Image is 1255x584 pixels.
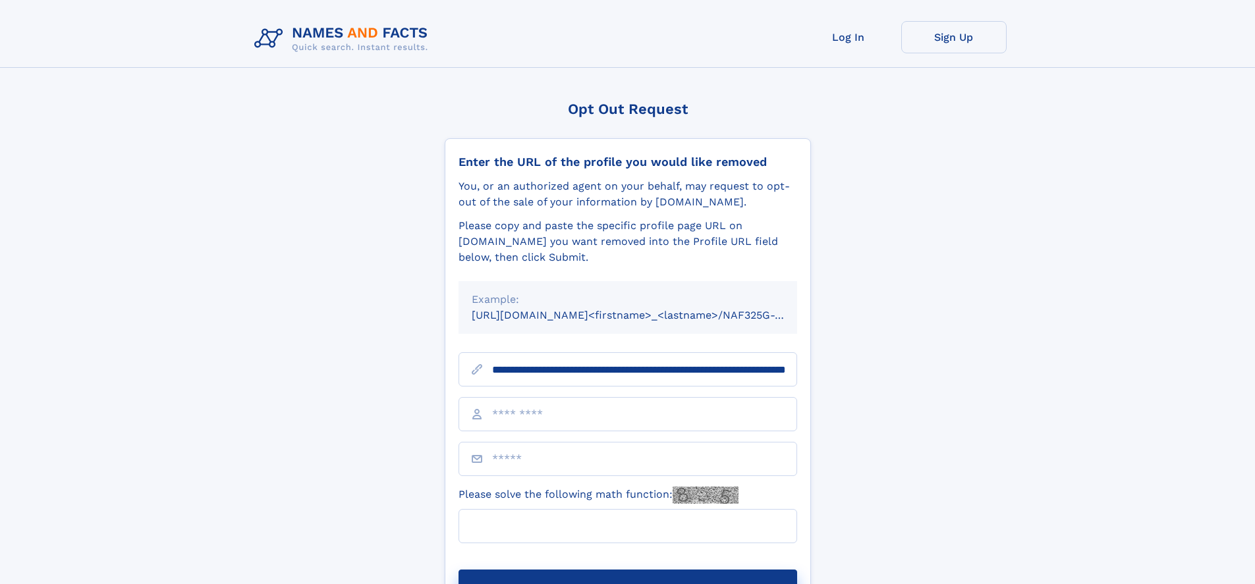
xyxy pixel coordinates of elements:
[459,155,797,169] div: Enter the URL of the profile you would like removed
[472,292,784,307] div: Example:
[901,21,1007,53] a: Sign Up
[445,101,811,117] div: Opt Out Request
[459,178,797,210] div: You, or an authorized agent on your behalf, may request to opt-out of the sale of your informatio...
[459,487,739,504] label: Please solve the following math function:
[459,218,797,265] div: Please copy and paste the specific profile page URL on [DOMAIN_NAME] you want removed into the Pr...
[472,309,822,321] small: [URL][DOMAIN_NAME]<firstname>_<lastname>/NAF325G-xxxxxxxx
[796,21,901,53] a: Log In
[249,21,439,57] img: Logo Names and Facts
